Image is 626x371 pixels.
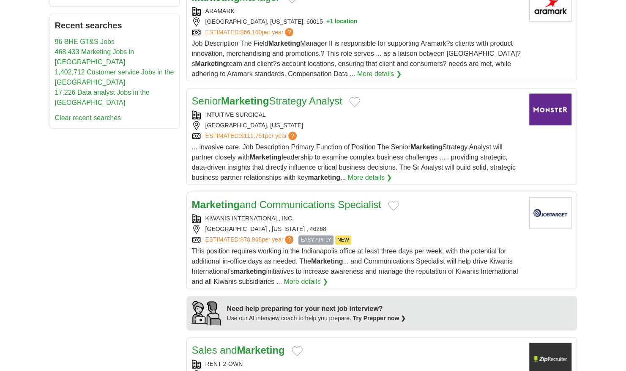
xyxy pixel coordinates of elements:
a: 17,226 Data analyst Jobs in the [GEOGRAPHIC_DATA] [55,89,150,106]
span: This position requires working in the Indianapolis office at least three days per week, with the ... [192,247,518,285]
button: Add to favorite jobs [388,201,399,211]
span: NEW [335,235,351,245]
a: ARAMARK [205,8,235,14]
span: ... invasive care. Job Description Primary Function of Position The Senior Strategy Analyst will ... [192,143,516,181]
span: ? [288,132,297,140]
span: $78,868 [240,236,262,243]
span: + [326,17,330,26]
a: 96 BHE GT&S Jobs [55,38,115,45]
a: More details ❯ [284,277,328,287]
a: More details ❯ [348,173,392,183]
a: Try Prepper now ❯ [353,315,406,322]
a: 1,402,712 Customer service Jobs in the [GEOGRAPHIC_DATA] [55,69,174,86]
strong: Marketing [221,95,269,107]
img: Company logo [529,197,571,229]
div: RENT-2-OWN [192,360,522,368]
div: [GEOGRAPHIC_DATA] , [US_STATE] , 46268 [192,225,522,234]
span: $66,160 [240,29,262,36]
a: Sales andMarketing [192,344,285,356]
span: ? [285,235,293,244]
div: INTUITIVE SURGICAL [192,110,522,119]
button: Add to favorite jobs [349,97,360,107]
strong: marketing [234,268,266,275]
a: ESTIMATED:$78,868per year? [205,235,295,245]
span: Job Description The Field Manager II is responsible for supporting Aramark?s clients with product... [192,40,521,77]
div: Use our AI interview coach to help you prepare. [227,314,406,323]
div: [GEOGRAPHIC_DATA], [US_STATE], 60015 [192,17,522,26]
span: ? [285,28,293,36]
button: +1 location [326,17,358,26]
img: Company logo [529,93,571,125]
a: 468,433 Marketing Jobs in [GEOGRAPHIC_DATA] [55,48,134,66]
strong: Marketing [311,258,343,265]
a: More details ❯ [357,69,402,79]
a: SeniorMarketingStrategy Analyst [192,95,342,107]
strong: Marketing [195,60,227,67]
div: [GEOGRAPHIC_DATA], [US_STATE] [192,121,522,130]
a: ESTIMATED:$66,160per year? [205,28,295,37]
strong: marketing [308,174,340,181]
button: Add to favorite jobs [292,346,303,356]
a: Marketingand Communications Specialist [192,199,381,210]
div: Need help preparing for your next job interview? [227,304,406,314]
strong: Marketing [237,344,284,356]
span: $111,751 [240,132,265,139]
strong: Marketing [192,199,240,210]
span: EASY APPLY [298,235,333,245]
h2: Recent searches [55,19,174,32]
a: Clear recent searches [55,114,121,121]
strong: Marketing [410,143,443,151]
div: KIWANIS INTERNATIONAL, INC. [192,214,522,223]
strong: Marketing [268,40,301,47]
strong: Marketing [249,154,282,161]
a: ESTIMATED:$111,751per year? [205,132,299,140]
